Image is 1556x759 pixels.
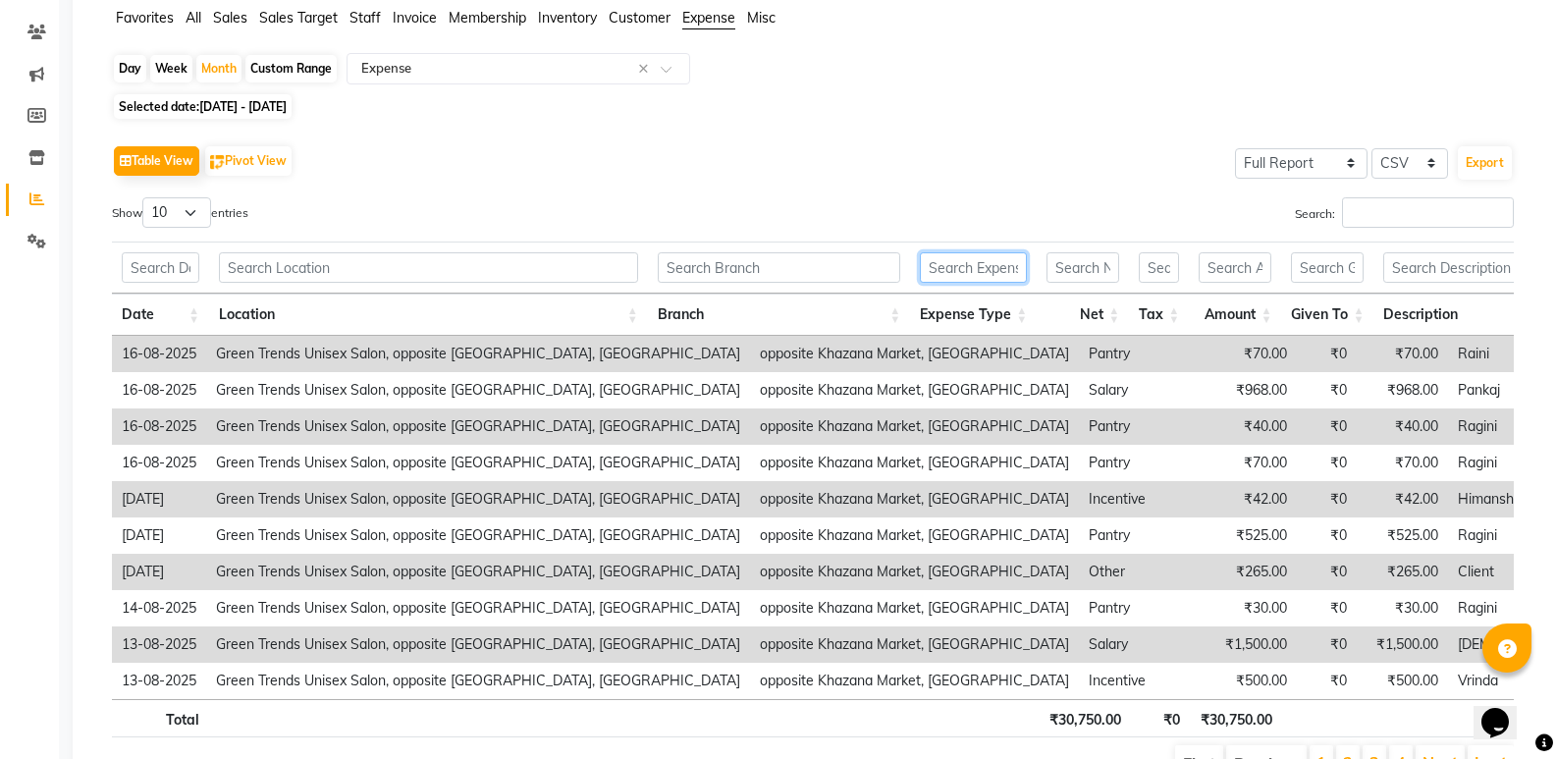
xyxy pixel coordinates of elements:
[1079,408,1206,445] td: Pantry
[206,372,750,408] td: Green Trends Unisex Salon, opposite [GEOGRAPHIC_DATA], [GEOGRAPHIC_DATA]
[750,372,1079,408] td: opposite Khazana Market, [GEOGRAPHIC_DATA]
[112,517,206,554] td: [DATE]
[1206,372,1297,408] td: ₹968.00
[1297,445,1357,481] td: ₹0
[449,9,526,27] span: Membership
[1342,197,1514,228] input: Search:
[205,146,292,176] button: Pivot View
[1297,590,1357,626] td: ₹0
[1357,445,1448,481] td: ₹70.00
[750,481,1079,517] td: opposite Khazana Market, [GEOGRAPHIC_DATA]
[1079,336,1206,372] td: Pantry
[393,9,437,27] span: Invoice
[112,590,206,626] td: 14-08-2025
[112,336,206,372] td: 16-08-2025
[750,663,1079,699] td: opposite Khazana Market, [GEOGRAPHIC_DATA]
[210,155,225,170] img: pivot.png
[112,626,206,663] td: 13-08-2025
[1079,590,1206,626] td: Pantry
[1037,294,1129,336] th: Net: activate to sort column ascending
[114,55,146,82] div: Day
[1129,294,1189,336] th: Tax: activate to sort column ascending
[1079,481,1206,517] td: Incentive
[206,481,750,517] td: Green Trends Unisex Salon, opposite [GEOGRAPHIC_DATA], [GEOGRAPHIC_DATA]
[1039,699,1131,737] th: ₹30,750.00
[199,99,287,114] span: [DATE] - [DATE]
[1357,481,1448,517] td: ₹42.00
[206,336,750,372] td: Green Trends Unisex Salon, opposite [GEOGRAPHIC_DATA], [GEOGRAPHIC_DATA]
[1357,408,1448,445] td: ₹40.00
[750,445,1079,481] td: opposite Khazana Market, [GEOGRAPHIC_DATA]
[1357,590,1448,626] td: ₹30.00
[1357,336,1448,372] td: ₹70.00
[1458,146,1512,180] button: Export
[1295,197,1514,228] label: Search:
[1297,336,1357,372] td: ₹0
[1046,252,1119,283] input: Search Net
[112,197,248,228] label: Show entries
[206,517,750,554] td: Green Trends Unisex Salon, opposite [GEOGRAPHIC_DATA], [GEOGRAPHIC_DATA]
[349,9,381,27] span: Staff
[920,252,1027,283] input: Search Expense Type
[1297,554,1357,590] td: ₹0
[750,408,1079,445] td: opposite Khazana Market, [GEOGRAPHIC_DATA]
[206,590,750,626] td: Green Trends Unisex Salon, opposite [GEOGRAPHIC_DATA], [GEOGRAPHIC_DATA]
[1297,663,1357,699] td: ₹0
[1079,554,1206,590] td: Other
[658,252,901,283] input: Search Branch
[186,9,201,27] span: All
[682,9,735,27] span: Expense
[1131,699,1190,737] th: ₹0
[1139,252,1179,283] input: Search Tax
[1357,372,1448,408] td: ₹968.00
[1206,445,1297,481] td: ₹70.00
[206,408,750,445] td: Green Trends Unisex Salon, opposite [GEOGRAPHIC_DATA], [GEOGRAPHIC_DATA]
[219,252,638,283] input: Search Location
[1357,626,1448,663] td: ₹1,500.00
[1357,517,1448,554] td: ₹525.00
[1079,445,1206,481] td: Pantry
[206,626,750,663] td: Green Trends Unisex Salon, opposite [GEOGRAPHIC_DATA], [GEOGRAPHIC_DATA]
[1206,408,1297,445] td: ₹40.00
[150,55,192,82] div: Week
[638,59,655,80] span: Clear all
[609,9,671,27] span: Customer
[112,445,206,481] td: 16-08-2025
[206,445,750,481] td: Green Trends Unisex Salon, opposite [GEOGRAPHIC_DATA], [GEOGRAPHIC_DATA]
[910,294,1037,336] th: Expense Type: activate to sort column ascending
[747,9,776,27] span: Misc
[1079,517,1206,554] td: Pantry
[1206,626,1297,663] td: ₹1,500.00
[538,9,597,27] span: Inventory
[112,481,206,517] td: [DATE]
[750,517,1079,554] td: opposite Khazana Market, [GEOGRAPHIC_DATA]
[206,663,750,699] td: Green Trends Unisex Salon, opposite [GEOGRAPHIC_DATA], [GEOGRAPHIC_DATA]
[1206,517,1297,554] td: ₹525.00
[750,590,1079,626] td: opposite Khazana Market, [GEOGRAPHIC_DATA]
[114,146,199,176] button: Table View
[213,9,247,27] span: Sales
[196,55,241,82] div: Month
[112,699,209,737] th: Total
[1206,663,1297,699] td: ₹500.00
[1297,626,1357,663] td: ₹0
[1190,699,1282,737] th: ₹30,750.00
[112,408,206,445] td: 16-08-2025
[1291,252,1364,283] input: Search Given To
[142,197,211,228] select: Showentries
[1206,481,1297,517] td: ₹42.00
[1357,554,1448,590] td: ₹265.00
[750,554,1079,590] td: opposite Khazana Market, [GEOGRAPHIC_DATA]
[1079,372,1206,408] td: Salary
[114,94,292,119] span: Selected date:
[750,336,1079,372] td: opposite Khazana Market, [GEOGRAPHIC_DATA]
[1297,517,1357,554] td: ₹0
[750,626,1079,663] td: opposite Khazana Market, [GEOGRAPHIC_DATA]
[1206,336,1297,372] td: ₹70.00
[1206,554,1297,590] td: ₹265.00
[206,554,750,590] td: Green Trends Unisex Salon, opposite [GEOGRAPHIC_DATA], [GEOGRAPHIC_DATA]
[122,252,199,283] input: Search Date
[1189,294,1281,336] th: Amount: activate to sort column ascending
[1079,626,1206,663] td: Salary
[112,663,206,699] td: 13-08-2025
